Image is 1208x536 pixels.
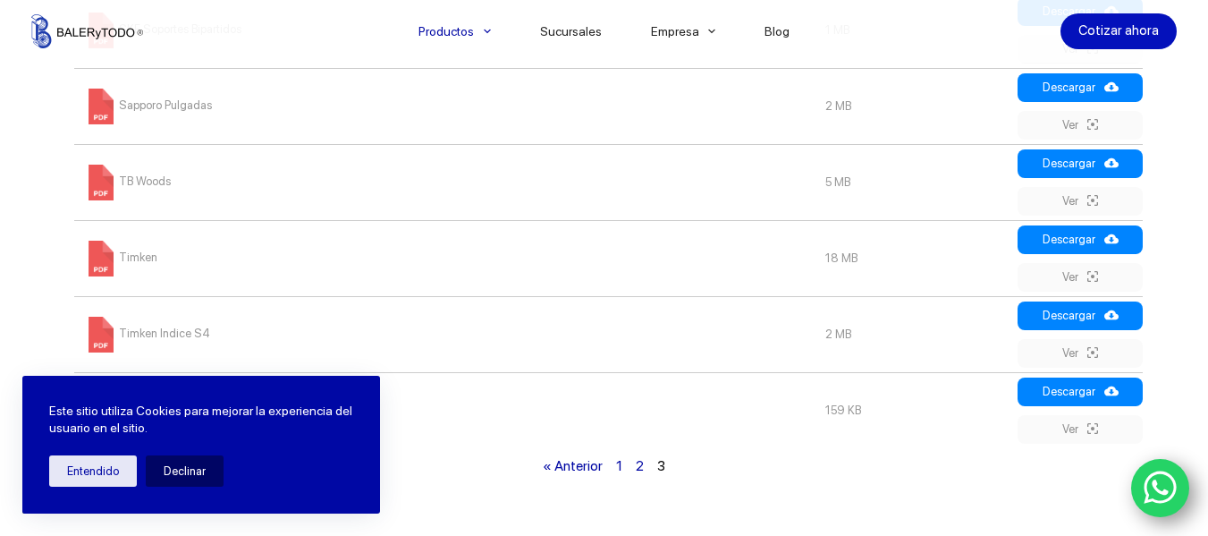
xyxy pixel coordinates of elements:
a: Ver [1018,263,1143,292]
span: 3 [657,457,665,474]
td: 2 MB [816,296,1013,372]
a: « Anterior [543,457,603,474]
a: TB Woods [83,174,171,188]
a: Timken [83,251,157,264]
img: Balerytodo [31,14,143,48]
button: Declinar [146,455,224,487]
a: Ver [1018,415,1143,444]
td: 2 MB [816,68,1013,144]
a: Cotizar ahora [1060,13,1177,49]
td: 159 KB [816,372,1013,448]
a: Descargar [1018,378,1143,406]
td: 5 MB [816,144,1013,220]
a: Ver [1018,111,1143,140]
a: Sapporo Pulgadas [83,98,212,112]
a: 2 [636,457,644,474]
a: Timken Indice S4 [83,327,210,340]
td: 18 MB [816,220,1013,296]
a: WhatsApp [1131,459,1190,518]
a: Descargar [1018,225,1143,254]
a: 1 [616,457,622,474]
a: Descargar [1018,302,1143,330]
a: Descargar [1018,73,1143,102]
button: Entendido [49,455,137,487]
a: Ver [1018,187,1143,216]
a: Descargar [1018,149,1143,178]
p: Este sitio utiliza Cookies para mejorar la experiencia del usuario en el sitio. [49,403,353,438]
a: Ver [1018,339,1143,368]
